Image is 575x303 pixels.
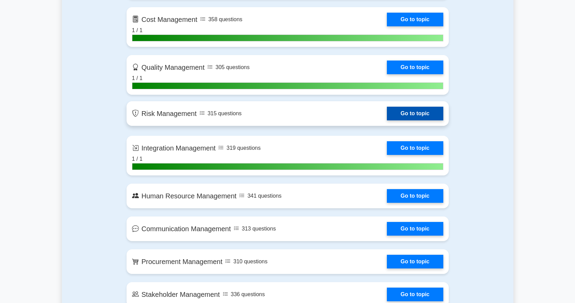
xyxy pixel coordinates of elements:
[387,222,443,236] a: Go to topic
[387,107,443,120] a: Go to topic
[387,13,443,26] a: Go to topic
[387,255,443,268] a: Go to topic
[387,141,443,155] a: Go to topic
[387,189,443,203] a: Go to topic
[387,288,443,301] a: Go to topic
[387,61,443,74] a: Go to topic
